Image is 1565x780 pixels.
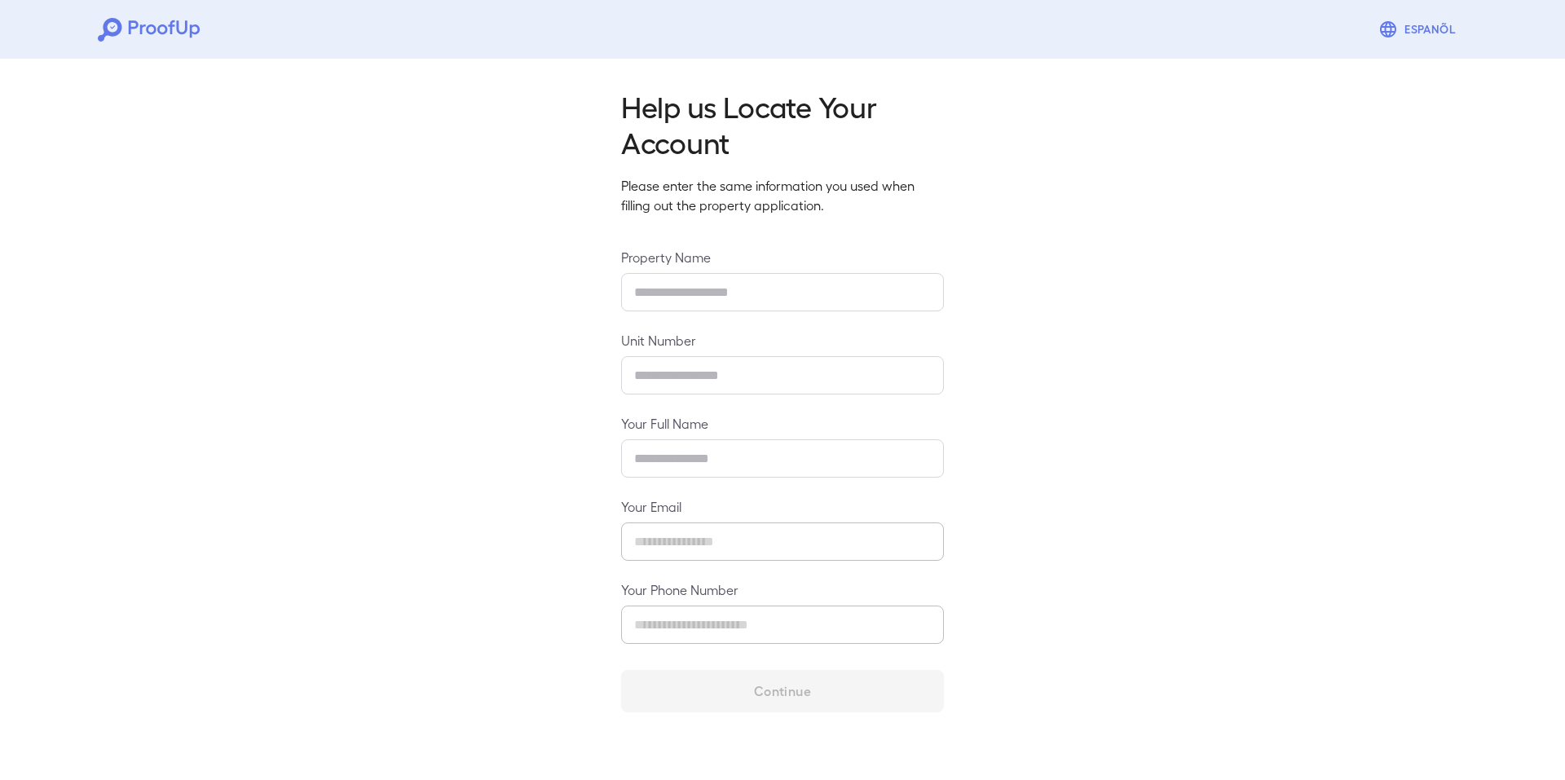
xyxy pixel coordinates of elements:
[621,331,944,350] label: Unit Number
[1372,13,1467,46] button: Espanõl
[621,414,944,433] label: Your Full Name
[621,176,944,215] p: Please enter the same information you used when filling out the property application.
[621,88,944,160] h2: Help us Locate Your Account
[621,497,944,516] label: Your Email
[621,248,944,267] label: Property Name
[621,580,944,599] label: Your Phone Number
